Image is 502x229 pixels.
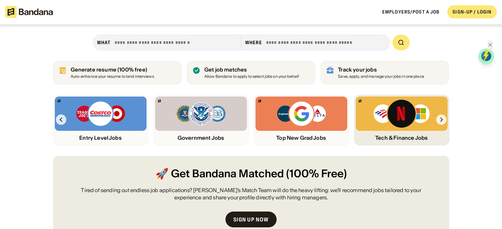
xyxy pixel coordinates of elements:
div: Tech & Finance Jobs [356,135,448,141]
a: Track your jobs Save, apply, and manage your jobs in one place [320,61,449,84]
div: SIGN-UP / LOGIN [452,9,491,15]
div: Where [245,40,262,45]
div: Get job matches [204,67,299,73]
span: (100% Free) [286,166,347,181]
img: Right Arrow [436,114,447,125]
a: Bandana logoCapital One, Google, Delta logosTop New Grad Jobs [254,95,349,145]
span: (100% free) [117,66,147,73]
img: Bandana logo [359,100,361,102]
div: Save, apply, and manage your jobs in one place [338,74,424,79]
a: Bandana logoBank of America, Netflix, Microsoft logosTech & Finance Jobs [354,95,449,145]
img: Capital One, Google, Delta logos [276,100,326,127]
a: Get job matches Allow Bandana to apply to select jobs on your behalf [187,61,315,84]
a: Bandana logoFBI, DHS, MWRD logosGovernment Jobs [153,95,249,145]
img: Bandana logo [258,100,261,102]
img: Left Arrow [56,114,66,125]
div: Government Jobs [155,135,247,141]
a: Generate resume (100% free)Auto-enhance your resume to land interviews [53,61,182,84]
div: Tired of sending out endless job applications? [PERSON_NAME]’s Match Team will do the heavy lifti... [69,186,433,201]
div: Allow Bandana to apply to select jobs on your behalf [204,74,299,79]
div: Generate resume [71,67,154,73]
img: Trader Joe’s, Costco, Target logos [76,100,126,127]
div: Sign up now [233,217,269,222]
a: Employers/Post a job [382,9,439,15]
img: Bandana logotype [5,6,53,18]
a: Sign up now [225,212,277,227]
img: Bandana logo [158,100,161,102]
img: FBI, DHS, MWRD logos [176,100,226,127]
div: Entry Level Jobs [55,135,147,141]
div: Track your jobs [338,67,424,73]
a: Bandana logoTrader Joe’s, Costco, Target logosEntry Level Jobs [53,95,148,145]
div: Top New Grad Jobs [255,135,347,141]
div: Auto-enhance your resume to land interviews [71,74,154,79]
div: what [97,40,111,45]
img: Bank of America, Netflix, Microsoft logos [373,99,430,129]
span: 🚀 Get Bandana Matched [155,166,284,181]
img: Bandana logo [58,100,60,102]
